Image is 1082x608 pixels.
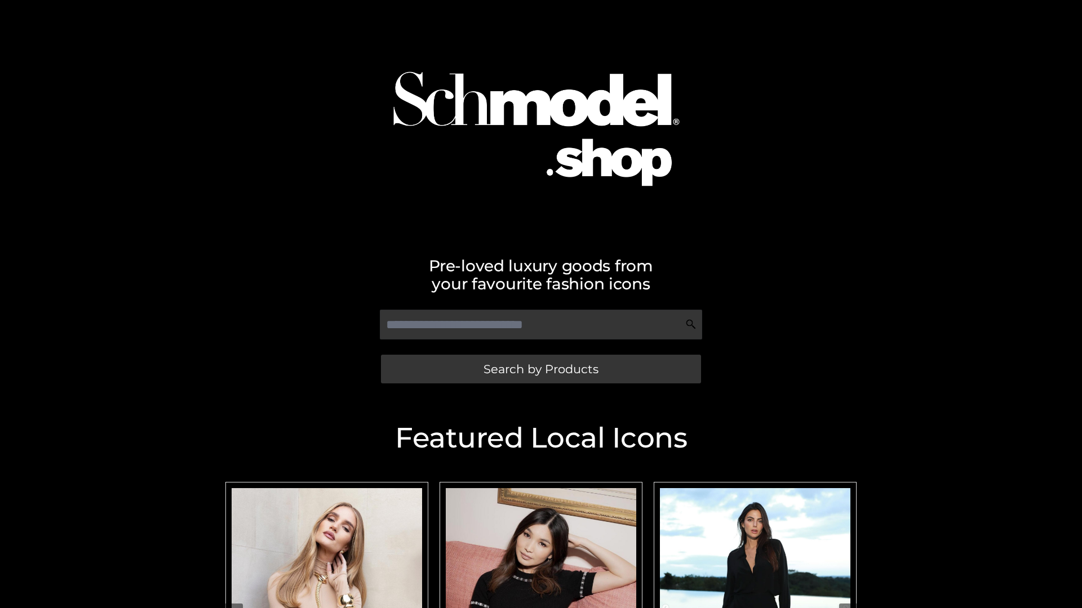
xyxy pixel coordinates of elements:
span: Search by Products [484,363,598,375]
a: Search by Products [381,355,701,383]
img: Search Icon [685,319,697,330]
h2: Featured Local Icons​ [220,424,862,452]
h2: Pre-loved luxury goods from your favourite fashion icons [220,257,862,293]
